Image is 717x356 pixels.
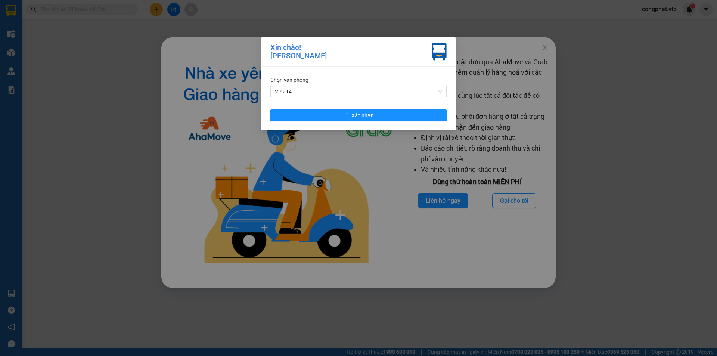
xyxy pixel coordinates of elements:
span: VP 214 [275,86,442,97]
div: Xin chào! [PERSON_NAME] [270,43,327,61]
img: vxr-icon [432,43,447,61]
span: loading [343,113,351,118]
span: Xác nhận [351,111,374,120]
button: Xác nhận [270,109,447,121]
div: Chọn văn phòng [270,76,447,84]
